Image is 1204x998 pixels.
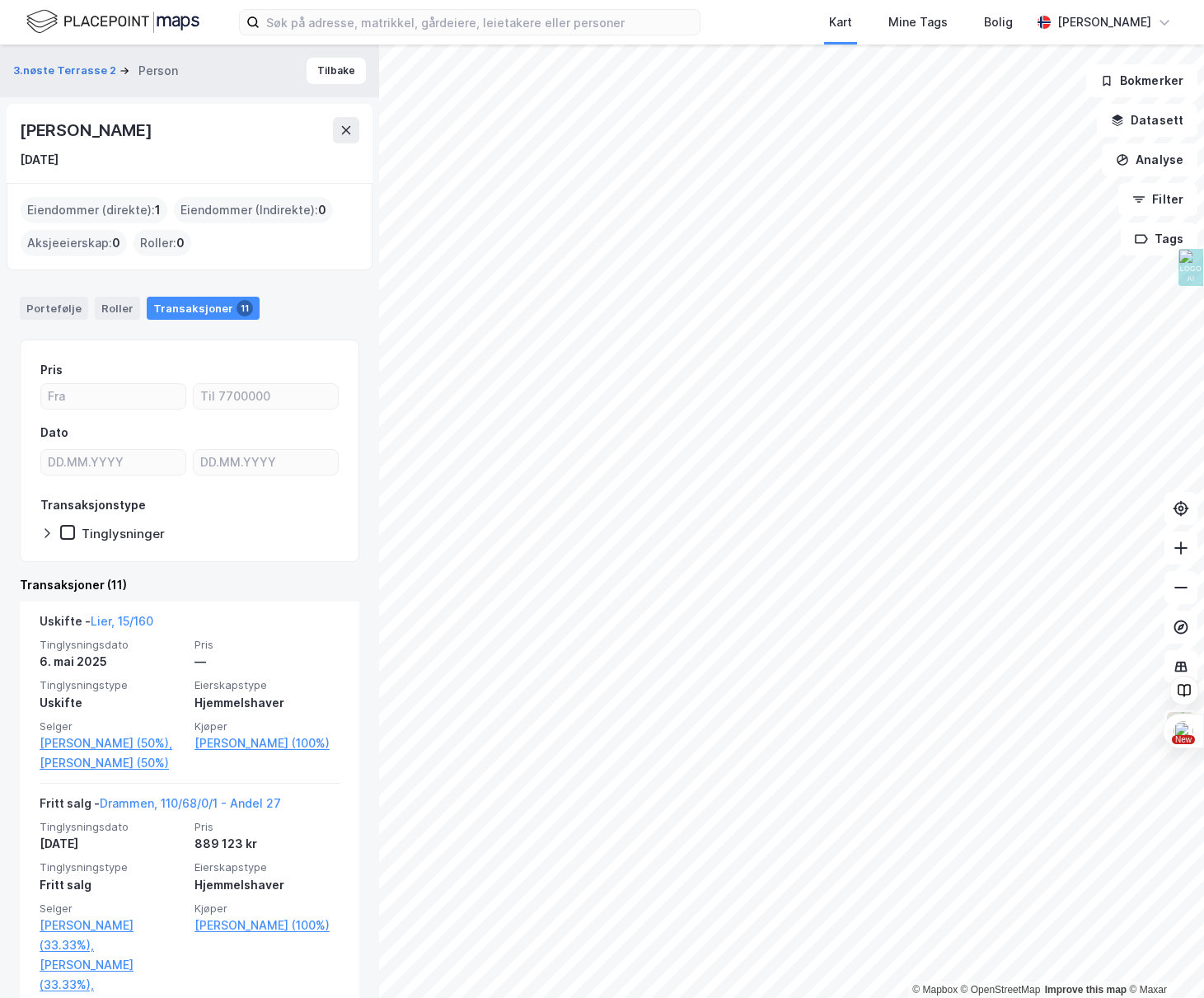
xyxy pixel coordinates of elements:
span: Kjøper [194,719,340,733]
a: [PERSON_NAME] (100%) [194,916,340,935]
div: [DATE] [20,150,59,170]
div: Pris [40,360,63,380]
button: Tags [1121,223,1197,255]
input: DD.MM.YYYY [41,450,185,475]
input: Søk på adresse, matrikkel, gårdeiere, leietakere eller personer [260,10,700,35]
button: Tilbake [307,58,366,84]
div: Kart [829,12,852,32]
span: Kjøper [194,902,340,916]
a: [PERSON_NAME] (100%) [194,733,340,753]
span: Eierskapstype [194,860,340,874]
div: Bolig [984,12,1013,32]
a: Lier, 15/160 [91,614,153,628]
span: Pris [194,820,340,834]
div: Transaksjoner [147,297,260,320]
div: Transaksjoner (11) [20,575,359,595]
div: 6. mai 2025 [40,652,185,672]
div: Hjemmelshaver [194,875,340,895]
div: Portefølje [20,297,88,320]
span: 0 [318,200,326,220]
span: Pris [194,638,340,652]
a: Improve this map [1045,984,1127,996]
span: Tinglysningstype [40,678,185,692]
input: Til 7700000 [194,384,338,409]
a: [PERSON_NAME] (33.33%), [40,916,185,955]
button: Analyse [1102,143,1197,176]
a: Mapbox [912,984,958,996]
div: [PERSON_NAME] [1057,12,1151,32]
a: [PERSON_NAME] (33.33%), [40,955,185,995]
a: [PERSON_NAME] (50%) [40,753,185,773]
span: Selger [40,719,185,733]
a: OpenStreetMap [961,984,1041,996]
div: Roller [95,297,140,320]
div: Roller : [134,230,191,256]
a: [PERSON_NAME] (50%), [40,733,185,753]
div: Fritt salg [40,875,185,895]
img: logo.f888ab2527a4732fd821a326f86c7f29.svg [26,7,199,36]
div: Tinglysninger [82,526,165,541]
div: Mine Tags [888,12,948,32]
span: Tinglysningsdato [40,820,185,834]
span: 0 [176,233,185,253]
div: Hjemmelshaver [194,693,340,713]
a: Drammen, 110/68/0/1 - Andel 27 [100,796,281,810]
div: Aksjeeierskap : [21,230,127,256]
div: Uskifte - [40,611,153,638]
button: Bokmerker [1086,64,1197,97]
div: Eiendommer (Indirekte) : [174,197,333,223]
div: Person [138,61,178,81]
div: [PERSON_NAME] [20,117,155,143]
div: — [194,652,340,672]
div: Eiendommer (direkte) : [21,197,167,223]
div: Transaksjonstype [40,495,146,515]
span: 0 [112,233,120,253]
button: Filter [1118,183,1197,216]
div: [DATE] [40,834,185,854]
iframe: Chat Widget [1122,919,1204,998]
span: Tinglysningsdato [40,638,185,652]
div: Dato [40,423,68,443]
span: Tinglysningstype [40,860,185,874]
div: Fritt salg - [40,794,281,820]
input: Fra [41,384,185,409]
div: 11 [237,300,253,316]
span: 1 [155,200,161,220]
div: 889 123 kr [194,834,340,854]
button: Datasett [1097,104,1197,137]
input: DD.MM.YYYY [194,450,338,475]
span: Selger [40,902,185,916]
span: Eierskapstype [194,678,340,692]
div: Kontrollprogram for chat [1122,919,1204,998]
button: 3.nøste Terrasse 2 [13,63,119,79]
div: Uskifte [40,693,185,713]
